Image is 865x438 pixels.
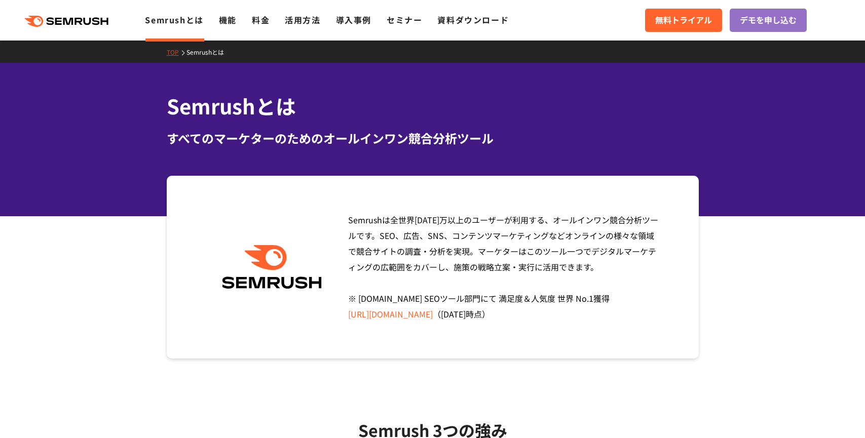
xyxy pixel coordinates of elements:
[387,14,422,26] a: セミナー
[348,214,658,320] span: Semrushは全世界[DATE]万以上のユーザーが利用する、オールインワン競合分析ツールです。SEO、広告、SNS、コンテンツマーケティングなどオンラインの様々な領域で競合サイトの調査・分析を...
[740,14,797,27] span: デモを申し込む
[437,14,509,26] a: 資料ダウンロード
[217,245,327,289] img: Semrush
[336,14,371,26] a: 導入事例
[186,48,232,56] a: Semrushとは
[252,14,270,26] a: 料金
[655,14,712,27] span: 無料トライアル
[145,14,203,26] a: Semrushとは
[645,9,722,32] a: 無料トライアル
[285,14,320,26] a: 活用方法
[167,91,699,121] h1: Semrushとは
[730,9,807,32] a: デモを申し込む
[167,48,186,56] a: TOP
[219,14,237,26] a: 機能
[167,129,699,147] div: すべてのマーケターのためのオールインワン競合分析ツール
[348,308,433,320] a: [URL][DOMAIN_NAME]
